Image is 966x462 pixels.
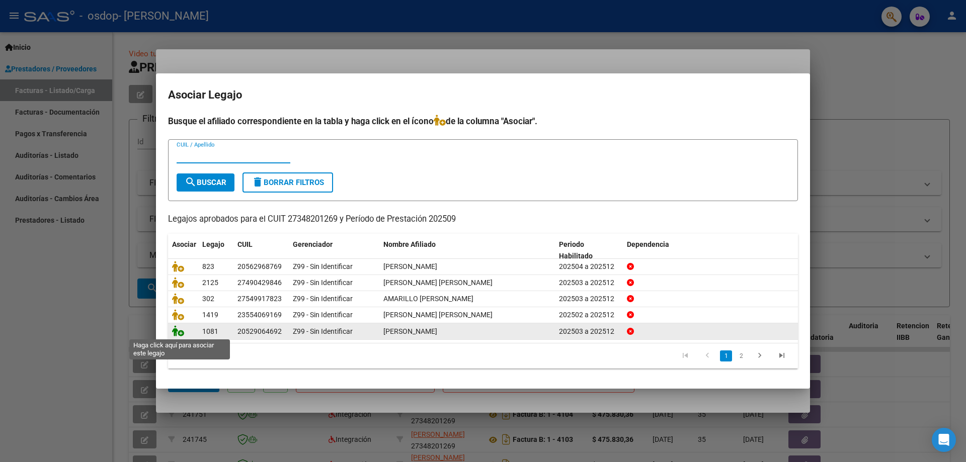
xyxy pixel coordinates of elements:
div: 202503 a 202512 [559,293,619,305]
p: Legajos aprobados para el CUIT 27348201269 y Período de Prestación 202509 [168,213,798,226]
span: SORIA SANTINO [383,262,437,270]
mat-icon: search [185,176,197,188]
span: 2125 [202,279,218,287]
span: AMARILLO OLIVIA ZOE [383,295,473,303]
li: page 1 [718,347,734,364]
mat-icon: delete [252,176,264,188]
span: Z99 - Sin Identificar [293,295,353,303]
span: BARBIERI NURIA MARIA [383,279,493,287]
a: 2 [735,350,747,361]
span: Periodo Habilitado [559,240,593,260]
span: Z99 - Sin Identificar [293,327,353,335]
div: 20529064692 [237,326,282,337]
div: 27549917823 [237,293,282,305]
a: 1 [720,350,732,361]
span: Z99 - Sin Identificar [293,311,353,319]
datatable-header-cell: Nombre Afiliado [379,234,555,267]
h2: Asociar Legajo [168,85,798,105]
span: 823 [202,262,214,270]
span: 302 [202,295,214,303]
span: 1081 [202,327,218,335]
span: Z99 - Sin Identificar [293,279,353,287]
div: 202503 a 202512 [559,277,619,289]
span: Z99 - Sin Identificar [293,262,353,270]
div: 10 registros [168,343,292,368]
datatable-header-cell: Asociar [168,234,198,267]
datatable-header-cell: Dependencia [623,234,798,267]
span: Asociar [172,240,196,248]
span: GONZALEZ LAUREANO [383,327,437,335]
datatable-header-cell: Legajo [198,234,233,267]
button: Borrar Filtros [243,172,333,193]
a: go to last page [772,350,791,361]
span: SOSA FALESSI FRANCISCO BENJAMIN [383,311,493,319]
span: Borrar Filtros [252,178,324,187]
a: go to previous page [698,350,717,361]
a: go to first page [676,350,695,361]
datatable-header-cell: Gerenciador [289,234,379,267]
span: CUIL [237,240,253,248]
div: 202504 a 202512 [559,261,619,272]
div: Open Intercom Messenger [932,428,956,452]
div: 23554069169 [237,309,282,321]
span: Nombre Afiliado [383,240,436,248]
div: 27490429846 [237,277,282,289]
div: 202503 a 202512 [559,326,619,337]
span: Buscar [185,178,226,187]
button: Buscar [177,173,234,192]
li: page 2 [734,347,749,364]
h4: Busque el afiliado correspondiente en la tabla y haga click en el ícono de la columna "Asociar". [168,115,798,128]
span: Dependencia [627,240,669,248]
div: 202502 a 202512 [559,309,619,321]
span: 1419 [202,311,218,319]
datatable-header-cell: CUIL [233,234,289,267]
span: Gerenciador [293,240,333,248]
a: go to next page [750,350,769,361]
span: Legajo [202,240,224,248]
datatable-header-cell: Periodo Habilitado [555,234,623,267]
div: 20562968769 [237,261,282,272]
